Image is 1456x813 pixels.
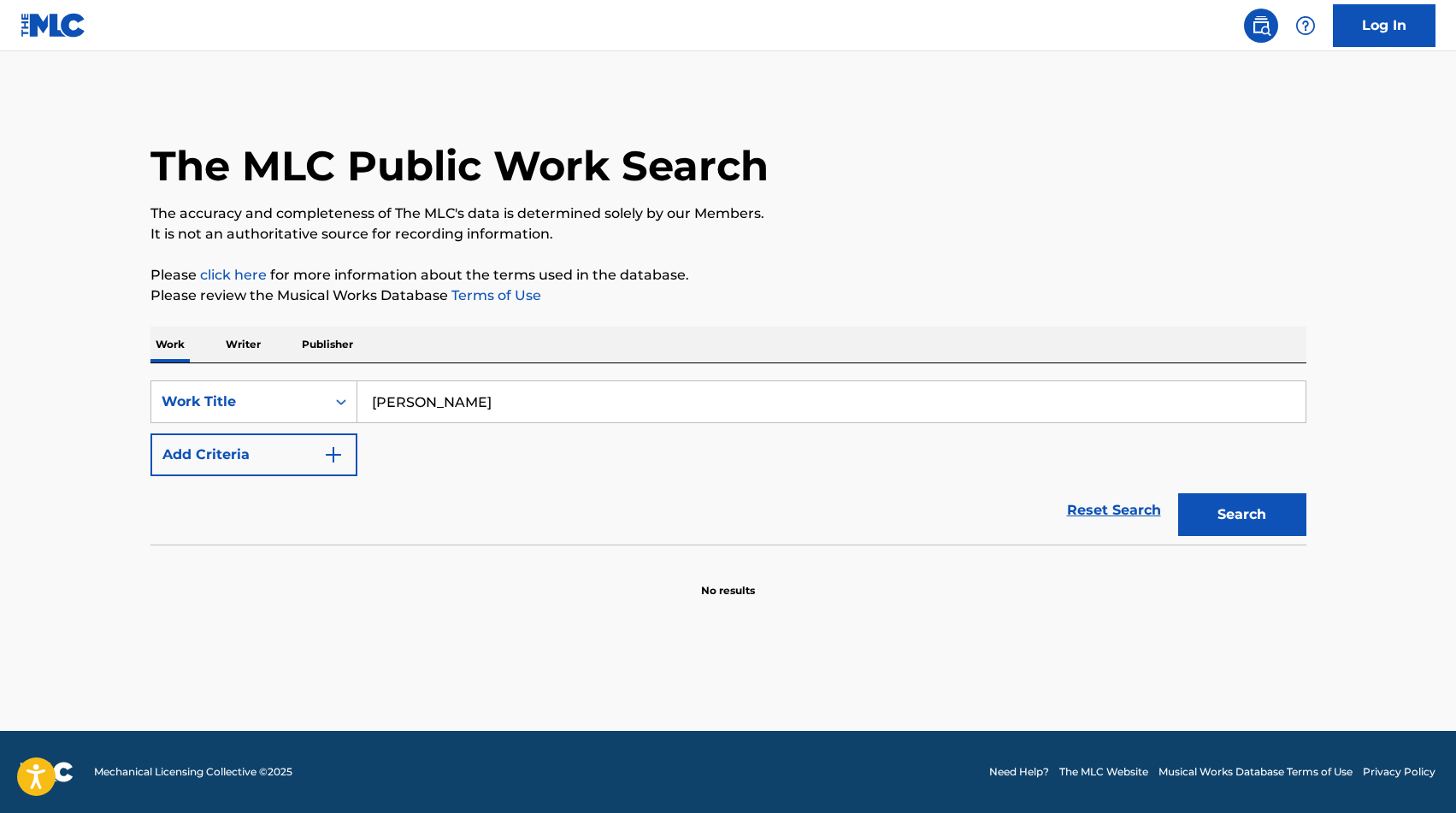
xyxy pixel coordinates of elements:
img: logo [21,762,74,782]
p: Writer [221,327,266,362]
a: Musical Works Database Terms of Use [1158,764,1353,780]
p: Publisher [297,327,358,362]
iframe: Chat Widget [1371,731,1456,813]
img: MLC Logo [21,13,86,38]
button: Search [1178,493,1306,536]
form: Search Form [150,380,1306,545]
a: Log In [1333,4,1435,47]
p: Please review the Musical Works Database [150,286,1306,306]
img: search [1251,15,1271,36]
img: help [1295,15,1316,36]
p: It is not an authoritative source for recording information. [150,224,1306,244]
p: Please for more information about the terms used in the database. [150,265,1306,286]
a: Need Help? [989,764,1049,780]
p: The accuracy and completeness of The MLC's data is determined solely by our Members. [150,203,1306,224]
span: Mechanical Licensing Collective © 2025 [94,764,292,780]
a: Public Search [1244,9,1278,43]
div: Help [1288,9,1323,43]
img: 9d2ae6d4665cec9f34b9.svg [323,445,344,465]
button: Add Criteria [150,433,357,476]
p: Work [150,327,190,362]
a: Privacy Policy [1363,764,1435,780]
a: The MLC Website [1059,764,1148,780]
a: Terms of Use [448,287,541,303]
div: Work Title [162,392,315,412]
p: No results [701,563,755,598]
h1: The MLC Public Work Search [150,140,769,191]
a: Reset Search [1058,492,1170,529]
a: click here [200,267,267,283]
